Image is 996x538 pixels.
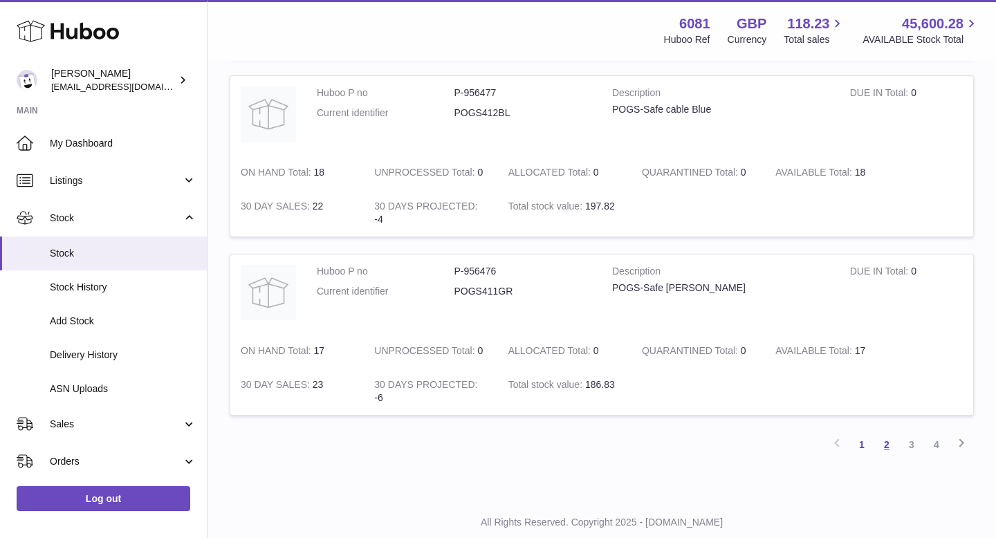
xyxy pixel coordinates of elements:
[50,315,196,328] span: Add Stock
[508,167,593,181] strong: ALLOCATED Total
[585,379,615,390] span: 186.83
[364,156,497,189] td: 0
[50,281,196,294] span: Stock History
[374,167,477,181] strong: UNPROCESSED Total
[454,265,592,278] dd: P-956476
[241,86,296,142] img: product image
[230,334,364,368] td: 17
[612,103,829,116] div: POGS-Safe cable Blue
[612,86,829,103] strong: Description
[765,334,898,368] td: 17
[642,167,741,181] strong: QUARANTINED Total
[364,189,497,236] td: -4
[241,201,313,215] strong: 30 DAY SALES
[863,33,979,46] span: AVAILABLE Stock Total
[50,247,196,260] span: Stock
[585,201,615,212] span: 197.82
[317,86,454,100] dt: Huboo P no
[17,70,37,91] img: hello@pogsheadphones.com
[874,432,899,457] a: 2
[741,345,746,356] span: 0
[840,254,973,334] td: 0
[50,212,182,225] span: Stock
[612,265,829,281] strong: Description
[784,15,845,46] a: 118.23 Total sales
[863,15,979,46] a: 45,600.28 AVAILABLE Stock Total
[850,266,911,280] strong: DUE IN Total
[612,281,829,295] div: POGS-Safe [PERSON_NAME]
[241,167,314,181] strong: ON HAND Total
[364,334,497,368] td: 0
[498,156,631,189] td: 0
[241,379,313,393] strong: 30 DAY SALES
[642,345,741,360] strong: QUARANTINED Total
[50,418,182,431] span: Sales
[230,189,364,236] td: 22
[775,345,854,360] strong: AVAILABLE Total
[741,167,746,178] span: 0
[50,174,182,187] span: Listings
[737,15,766,33] strong: GBP
[241,265,296,320] img: product image
[849,432,874,457] a: 1
[230,368,364,415] td: 23
[364,368,497,415] td: -6
[679,15,710,33] strong: 6081
[784,33,845,46] span: Total sales
[317,265,454,278] dt: Huboo P no
[374,379,477,393] strong: 30 DAYS PROJECTED
[454,285,592,298] dd: POGS411GR
[728,33,767,46] div: Currency
[230,156,364,189] td: 18
[902,15,963,33] span: 45,600.28
[317,285,454,298] dt: Current identifier
[924,432,949,457] a: 4
[50,137,196,150] span: My Dashboard
[317,106,454,120] dt: Current identifier
[508,345,593,360] strong: ALLOCATED Total
[508,201,585,215] strong: Total stock value
[775,167,854,181] strong: AVAILABLE Total
[374,201,477,215] strong: 30 DAYS PROJECTED
[17,486,190,511] a: Log out
[50,382,196,396] span: ASN Uploads
[765,156,898,189] td: 18
[664,33,710,46] div: Huboo Ref
[508,379,585,393] strong: Total stock value
[219,516,985,529] p: All Rights Reserved. Copyright 2025 - [DOMAIN_NAME]
[498,334,631,368] td: 0
[51,81,203,92] span: [EMAIL_ADDRESS][DOMAIN_NAME]
[50,349,196,362] span: Delivery History
[840,76,973,156] td: 0
[50,455,182,468] span: Orders
[787,15,829,33] span: 118.23
[374,345,477,360] strong: UNPROCESSED Total
[241,345,314,360] strong: ON HAND Total
[899,432,924,457] a: 3
[454,106,592,120] dd: POGS412BL
[454,86,592,100] dd: P-956477
[850,87,911,102] strong: DUE IN Total
[51,67,176,93] div: [PERSON_NAME]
